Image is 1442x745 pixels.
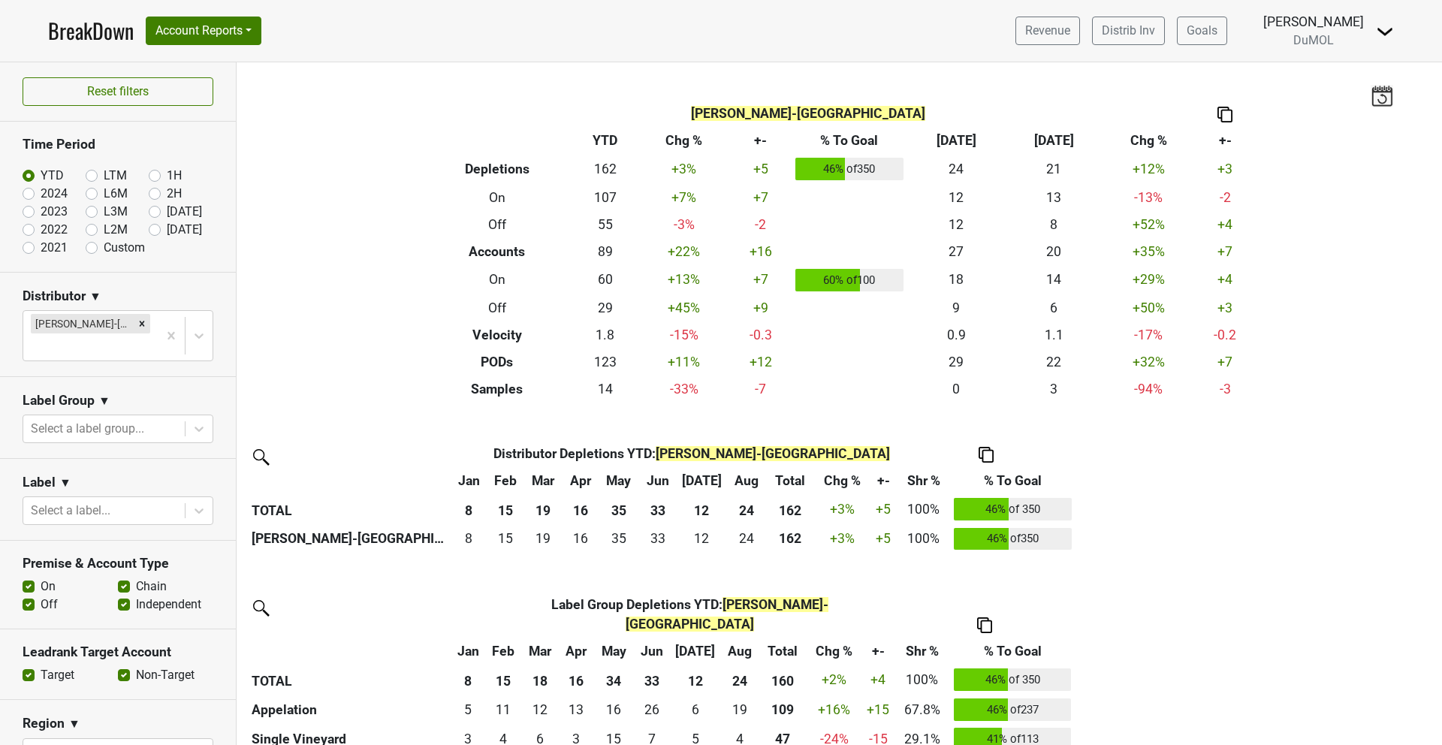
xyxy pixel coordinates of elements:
[423,184,572,211] th: On
[598,467,639,494] th: May: activate to sort column ascending
[727,467,766,494] th: Aug: activate to sort column ascending
[486,591,894,638] th: Label Group Depletions YTD :
[521,665,560,695] th: 18
[1194,294,1256,321] td: +3
[560,695,594,725] td: 13
[521,695,560,725] td: 11.85
[451,524,487,554] td: 8.18
[23,288,86,304] h3: Distributor
[593,695,634,725] td: 16.02
[1015,17,1080,45] a: Revenue
[450,695,486,725] td: 5.18
[89,288,101,306] span: ▼
[593,665,634,695] th: 34
[23,644,213,660] h3: Leadrank Target Account
[907,184,1005,211] td: 12
[730,238,792,265] td: +16
[487,524,523,554] td: 14.52
[638,294,730,321] td: +45 %
[727,494,766,524] th: 24
[907,211,1005,238] td: 12
[1217,107,1232,122] img: Copy to clipboard
[41,203,68,221] label: 2023
[597,700,631,719] div: 16
[639,524,676,554] td: 33.33
[866,700,891,719] div: +15
[1103,294,1194,321] td: +50 %
[486,638,521,665] th: Feb: activate to sort column ascending
[676,494,727,524] th: 12
[454,700,482,719] div: 5
[1194,184,1256,211] td: -2
[454,529,484,548] div: 8
[602,529,636,548] div: 35
[23,393,95,409] h3: Label Group
[730,127,792,154] th: +-
[670,695,720,725] td: 6.17
[897,494,951,524] td: 100%
[638,211,730,238] td: -3 %
[572,265,638,295] td: 60
[1005,321,1103,348] td: 1.1
[638,184,730,211] td: +7 %
[638,348,730,376] td: +11 %
[487,440,897,467] th: Distributor Depletions YTD :
[676,467,727,494] th: Jul: activate to sort column ascending
[907,294,1005,321] td: 9
[41,167,64,185] label: YTD
[766,467,814,494] th: Total: activate to sort column ascending
[134,314,150,333] div: Remove Tryon-NC
[136,666,195,684] label: Non-Target
[638,238,730,265] td: +22 %
[1103,321,1194,348] td: -17 %
[1103,238,1194,265] td: +35 %
[248,638,450,665] th: &nbsp;: activate to sort column ascending
[897,467,951,494] th: Shr %: activate to sort column ascending
[724,700,755,719] div: 19
[451,467,487,494] th: Jan: activate to sort column ascending
[1103,376,1194,403] td: -94 %
[1103,184,1194,211] td: -13 %
[634,665,670,695] th: 33
[104,167,127,185] label: LTM
[136,578,167,596] label: Chain
[1194,265,1256,295] td: +4
[638,700,666,719] div: 26
[907,265,1005,295] td: 18
[572,238,638,265] td: 89
[977,617,992,633] img: Copy to clipboard
[951,467,1075,494] th: % To Goal: activate to sort column ascending
[907,238,1005,265] td: 27
[979,447,994,463] img: Copy to clipboard
[730,154,792,184] td: +5
[870,672,885,687] span: +4
[807,695,862,725] td: +16 %
[634,638,670,665] th: Jun: activate to sort column ascending
[1005,376,1103,403] td: 3
[638,265,730,295] td: +13 %
[1194,211,1256,238] td: +4
[894,665,950,695] td: 100%
[23,475,56,490] h3: Label
[1005,294,1103,321] td: 6
[23,716,65,731] h3: Region
[1005,238,1103,265] td: 20
[248,467,451,494] th: &nbsp;: activate to sort column ascending
[248,524,451,554] th: [PERSON_NAME]-[GEOGRAPHIC_DATA]
[41,221,68,239] label: 2022
[527,529,560,548] div: 19
[167,221,202,239] label: [DATE]
[766,524,814,554] th: 161.750
[572,348,638,376] td: 123
[730,184,792,211] td: +7
[572,321,638,348] td: 1.8
[423,154,572,184] th: Depletions
[1194,321,1256,348] td: -0.2
[870,467,897,494] th: +-: activate to sort column ascending
[1194,127,1256,154] th: +-
[907,348,1005,376] td: 29
[41,185,68,203] label: 2024
[680,529,723,548] div: 12
[759,695,807,725] th: 108.730
[730,348,792,376] td: +12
